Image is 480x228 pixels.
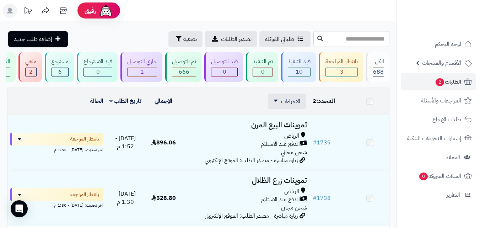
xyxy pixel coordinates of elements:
a: الكل688 [365,52,391,82]
span: 2 [29,68,33,76]
div: تم التوصيل [172,58,196,66]
span: الرياض [284,132,299,140]
span: الأقسام والمنتجات [422,58,461,68]
a: #1739 [313,138,331,147]
div: ملغي [25,58,37,66]
div: 2 [26,68,36,76]
span: شحن مجاني [281,148,307,157]
span: السلات المتروكة [419,171,461,181]
a: #1738 [313,194,331,202]
span: 0 [223,68,226,76]
a: إشعارات التحويلات البنكية [401,130,476,147]
a: السلات المتروكة0 [401,168,476,185]
span: إضافة طلب جديد [14,35,52,43]
a: طلباتي المُوكلة [259,31,311,47]
span: الدفع عند الاستلام [261,196,300,204]
span: رفيق [85,6,96,15]
span: التقارير [447,190,460,200]
a: الإجمالي [155,97,172,105]
div: 3 [326,68,357,76]
span: 0 [419,173,428,181]
a: قيد التوصيل 0 [203,52,244,82]
span: المراجعات والأسئلة [421,96,461,106]
span: # [313,194,317,202]
div: قيد الاسترجاع [83,58,112,66]
div: 6 [52,68,68,76]
a: تحديثات المنصة [19,4,37,20]
a: التقارير [401,186,476,203]
span: لوحة التحكم [435,39,461,49]
div: 666 [172,68,196,76]
div: قيد التنفيذ [288,58,311,66]
span: [DATE] - 1:30 م [115,190,136,206]
div: 10 [288,68,310,76]
span: # [313,138,317,147]
span: 2 [436,78,444,86]
span: تصدير الطلبات [221,35,252,43]
span: تصفية [183,35,197,43]
a: العملاء [401,149,476,166]
span: 3 [340,68,344,76]
span: الاجراءات [281,97,300,106]
div: المحدد: [313,97,348,105]
span: الرياض [284,187,299,196]
a: بانتظار المراجعة 3 [317,52,365,82]
h3: تموينات البيع المرن [185,121,307,129]
div: تم التنفيذ [253,58,273,66]
span: إشعارات التحويلات البنكية [407,133,461,143]
span: العملاء [446,152,460,162]
div: 1 [128,68,157,76]
a: الحالة [90,97,103,105]
div: اخر تحديث: [DATE] - 1:30 م [10,201,103,208]
a: ملغي 2 [17,52,43,82]
span: الدفع عند الاستلام [261,140,300,148]
a: تصدير الطلبات [205,31,257,47]
span: 0 [261,68,265,76]
span: 528.80 [151,194,176,202]
a: المراجعات والأسئلة [401,92,476,109]
span: 896.06 [151,138,176,147]
span: 6 [58,68,62,76]
span: بانتظار المراجعة [70,191,99,198]
h3: تموينات زرع الظلال [185,176,307,185]
a: قيد الاسترجاع 0 [75,52,119,82]
div: Open Intercom Messenger [11,200,28,217]
span: 666 [179,68,189,76]
img: logo-2.png [432,16,473,31]
div: 0 [253,68,273,76]
a: لوحة التحكم [401,36,476,53]
span: بانتظار المراجعة [70,136,99,143]
a: طلبات الإرجاع [401,111,476,128]
a: تاريخ الطلب [109,97,142,105]
img: ai-face.png [99,4,113,18]
span: 688 [373,68,384,76]
div: جاري التوصيل [127,58,157,66]
a: قيد التنفيذ 10 [280,52,317,82]
a: الاجراءات [274,97,300,106]
span: 1 [140,68,144,76]
span: 10 [296,68,303,76]
a: مسترجع 6 [43,52,75,82]
span: 0 [96,68,100,76]
div: مسترجع [52,58,69,66]
span: زيارة مباشرة - مصدر الطلب: الموقع الإلكتروني [205,156,298,165]
span: 2 [313,97,316,105]
a: إضافة طلب جديد [8,31,68,47]
span: طلباتي المُوكلة [265,35,294,43]
div: بانتظار المراجعة [325,58,358,66]
span: شحن مجاني [281,203,307,212]
span: طلبات الإرجاع [432,115,461,124]
div: 0 [84,68,112,76]
div: اخر تحديث: [DATE] - 1:52 م [10,145,103,153]
span: [DATE] - 1:52 م [115,134,136,151]
div: قيد التوصيل [211,58,238,66]
a: الطلبات2 [401,73,476,90]
div: 0 [211,68,237,76]
span: الطلبات [435,77,461,87]
a: جاري التوصيل 1 [119,52,164,82]
a: تم التوصيل 666 [164,52,203,82]
a: تم التنفيذ 0 [244,52,280,82]
button: تصفية [168,31,203,47]
div: الكل [373,58,384,66]
span: زيارة مباشرة - مصدر الطلب: الموقع الإلكتروني [205,212,298,220]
